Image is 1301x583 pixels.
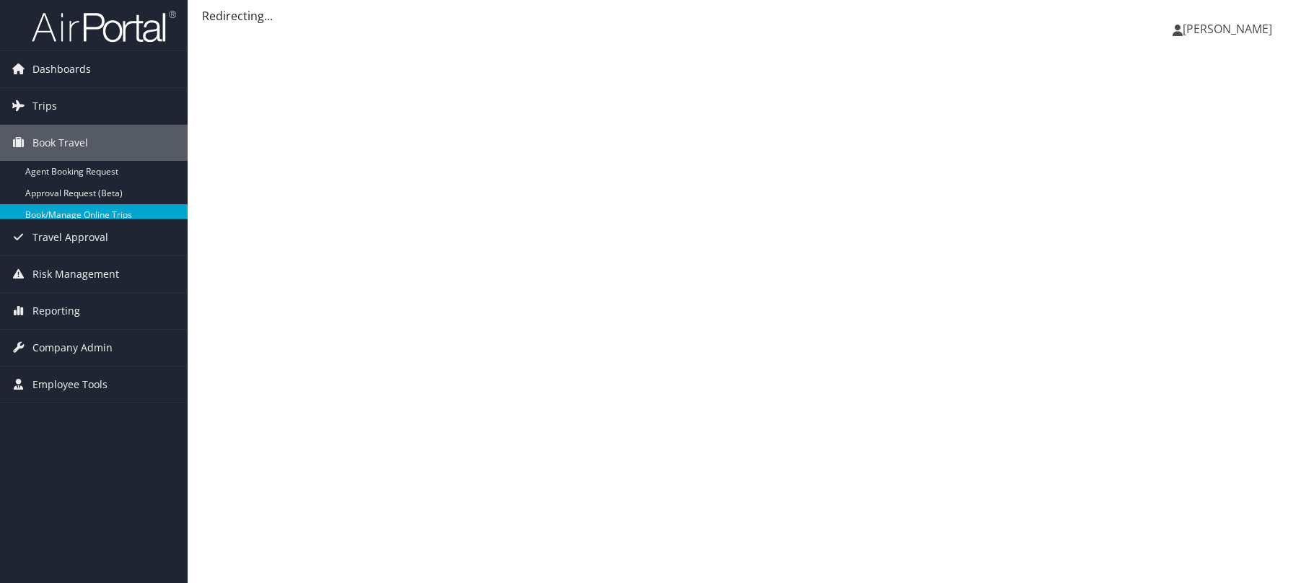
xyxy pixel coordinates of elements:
[32,51,91,87] span: Dashboards
[32,330,113,366] span: Company Admin
[1173,7,1287,51] a: [PERSON_NAME]
[1183,21,1272,37] span: [PERSON_NAME]
[32,125,88,161] span: Book Travel
[202,7,1287,25] div: Redirecting...
[32,293,80,329] span: Reporting
[32,256,119,292] span: Risk Management
[32,88,57,124] span: Trips
[32,9,176,43] img: airportal-logo.png
[32,367,108,403] span: Employee Tools
[32,219,108,255] span: Travel Approval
